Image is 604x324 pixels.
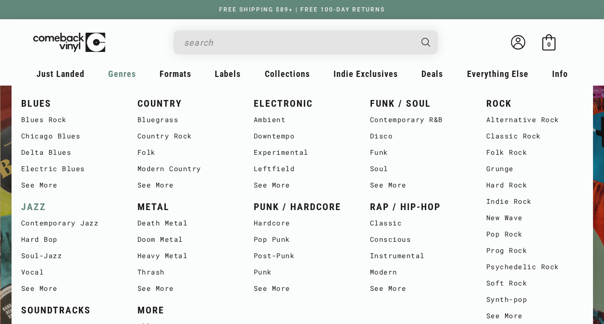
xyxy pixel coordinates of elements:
span: Deals [421,69,443,79]
span: Just Landed [37,69,85,79]
a: Delta Blues [21,144,118,161]
a: Post-Punk [254,248,351,264]
a: Indie Rock [486,193,583,210]
a: FREE SHIPPING $89+ | FREE 100-DAY RETURNS [210,6,394,13]
a: Funk [370,144,467,161]
a: Hardcore [254,215,351,231]
a: Classic [370,215,467,231]
a: Downtempo [254,128,351,144]
a: Modern [370,264,467,280]
a: Synth-pop [486,291,583,308]
a: Death Metal [137,215,234,231]
a: Contemporary Jazz [21,215,118,231]
a: JAZZ [21,199,118,215]
a: Soft Rock [486,275,583,291]
a: Prog Rock [486,242,583,259]
a: ELECTRONIC [254,96,351,112]
span: Collections [265,69,310,79]
button: Search [413,30,439,54]
a: Heavy Metal [137,248,234,264]
a: Experimental [254,144,351,161]
a: SOUNDTRACKS [21,302,118,318]
a: Electric Blues [21,161,118,177]
a: Chicago Blues [21,128,118,144]
a: Psychedelic Rock [486,259,583,275]
a: See More [21,177,118,193]
a: ROCK [486,96,583,112]
div: Search [173,30,438,54]
a: Hard Rock [486,177,583,193]
a: See More [254,280,351,297]
span: Indie Exclusives [333,69,398,79]
a: RAP / HIP-HOP [370,199,467,215]
a: Disco [370,128,467,144]
a: Classic Rock [486,128,583,144]
a: See More [21,280,118,297]
a: See More [486,308,583,324]
a: Grunge [486,161,583,177]
a: See More [370,177,467,193]
a: Instrumental [370,248,467,264]
span: 0 [547,41,550,48]
a: See More [254,177,351,193]
a: Thrash [137,264,234,280]
a: PUNK / HARDCORE [254,199,351,215]
a: Leftfield [254,161,351,177]
a: Bluegrass [137,112,234,128]
a: Conscious [370,231,467,248]
a: Folk [137,144,234,161]
a: Blues Rock [21,112,118,128]
a: Doom Metal [137,231,234,248]
span: Genres [108,69,136,79]
span: Everything Else [467,69,528,79]
a: Folk Rock [486,144,583,161]
a: See More [137,177,234,193]
a: Pop Rock [486,226,583,242]
a: Alternative Rock [486,112,583,128]
a: COUNTRY [137,96,234,112]
span: Info [552,69,568,79]
a: Pop Punk [254,231,351,248]
a: Country Rock [137,128,234,144]
a: Ambient [254,112,351,128]
input: When autocomplete results are available use up and down arrows to review and enter to select [184,33,412,52]
span: Formats [160,69,191,79]
a: Vocal [21,264,118,280]
a: FUNK / SOUL [370,96,467,112]
a: Soul-Jazz [21,248,118,264]
a: BLUES [21,96,118,112]
a: Hard Bop [21,231,118,248]
a: See More [137,280,234,297]
a: Modern Country [137,161,234,177]
span: Labels [215,69,241,79]
a: Contemporary R&B [370,112,467,128]
a: New Wave [486,210,583,226]
a: Soul [370,161,467,177]
a: Punk [254,264,351,280]
a: See More [370,280,467,297]
a: METAL [137,199,234,215]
